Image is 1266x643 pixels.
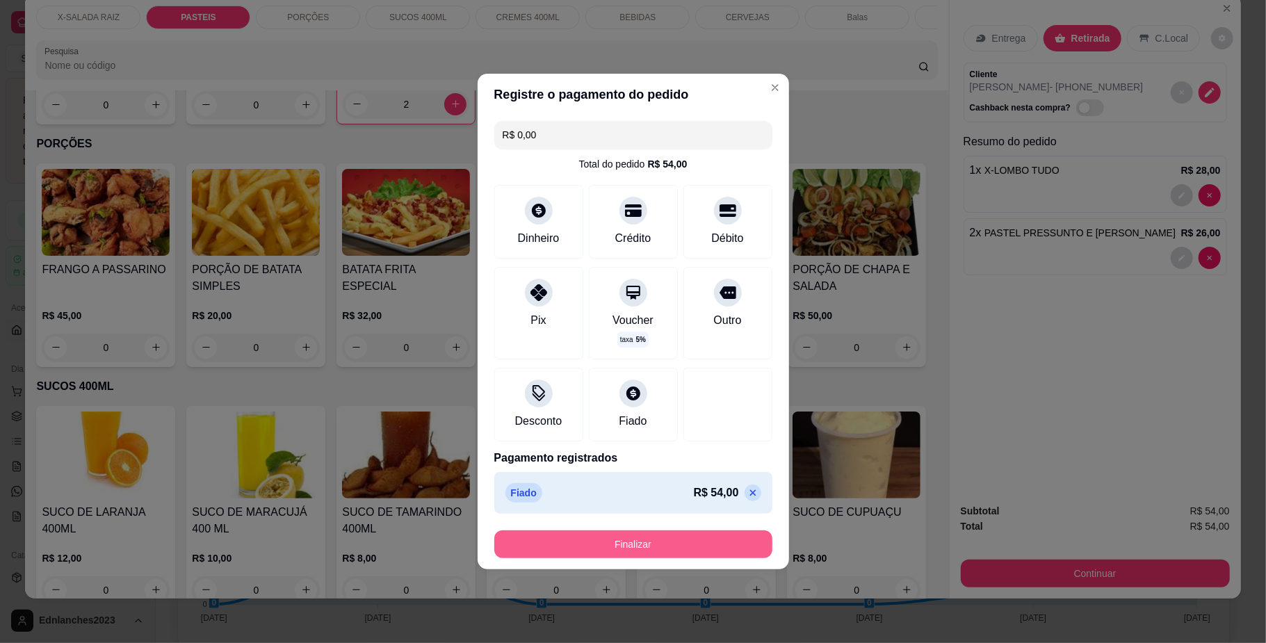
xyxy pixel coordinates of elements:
[711,230,743,247] div: Débito
[648,157,688,171] div: R$ 54,00
[612,312,654,329] div: Voucher
[494,450,772,466] p: Pagamento registrados
[494,530,772,558] button: Finalizar
[620,334,646,345] p: taxa
[764,76,786,99] button: Close
[518,230,560,247] div: Dinheiro
[579,157,688,171] div: Total do pedido
[636,334,646,345] span: 5 %
[713,312,741,329] div: Outro
[530,312,546,329] div: Pix
[505,483,542,503] p: Fiado
[503,121,764,149] input: Ex.: hambúrguer de cordeiro
[515,413,562,430] div: Desconto
[694,485,739,501] p: R$ 54,00
[619,413,647,430] div: Fiado
[615,230,651,247] div: Crédito
[478,74,789,115] header: Registre o pagamento do pedido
